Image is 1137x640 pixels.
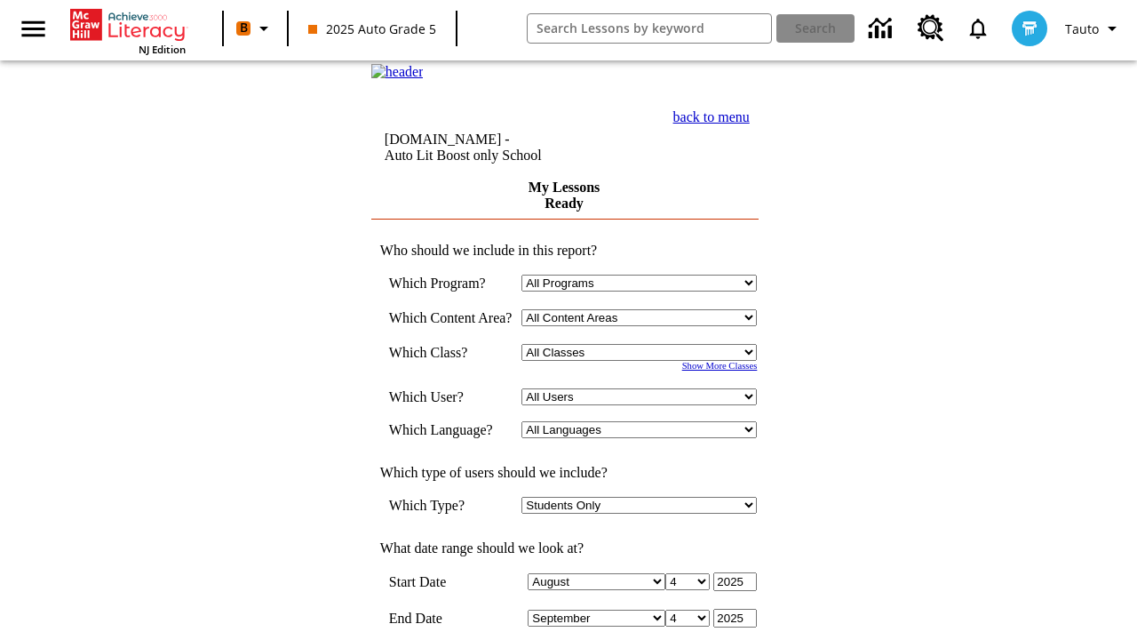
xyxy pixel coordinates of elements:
[371,465,758,481] td: Which type of users should we include?
[139,43,186,56] span: NJ Edition
[371,243,758,259] td: Who should we include in this report?
[240,17,248,39] span: B
[682,361,758,371] a: Show More Classes
[389,310,513,325] nobr: Which Content Area?
[389,388,513,405] td: Which User?
[1012,11,1047,46] img: avatar image
[371,64,424,80] img: header
[389,344,513,361] td: Which Class?
[389,275,513,292] td: Which Program?
[858,4,907,53] a: Data Center
[7,3,60,55] button: Open side menu
[389,497,513,514] td: Which Type?
[229,12,282,44] button: Boost Class color is orange. Change class color
[1065,20,1099,38] span: Tauto
[673,109,750,124] a: back to menu
[529,180,600,211] a: My Lessons Ready
[1001,5,1058,52] button: Select a new avatar
[389,421,513,438] td: Which Language?
[389,609,513,628] td: End Date
[385,148,542,163] nobr: Auto Lit Boost only School
[528,14,772,43] input: search field
[1058,12,1130,44] button: Profile/Settings
[907,4,955,52] a: Resource Center, Will open in new tab
[389,572,513,591] td: Start Date
[371,540,758,556] td: What date range should we look at?
[955,5,1001,52] a: Notifications
[308,20,436,38] span: 2025 Auto Grade 5
[70,5,186,56] div: Home
[385,132,610,164] td: [DOMAIN_NAME] -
